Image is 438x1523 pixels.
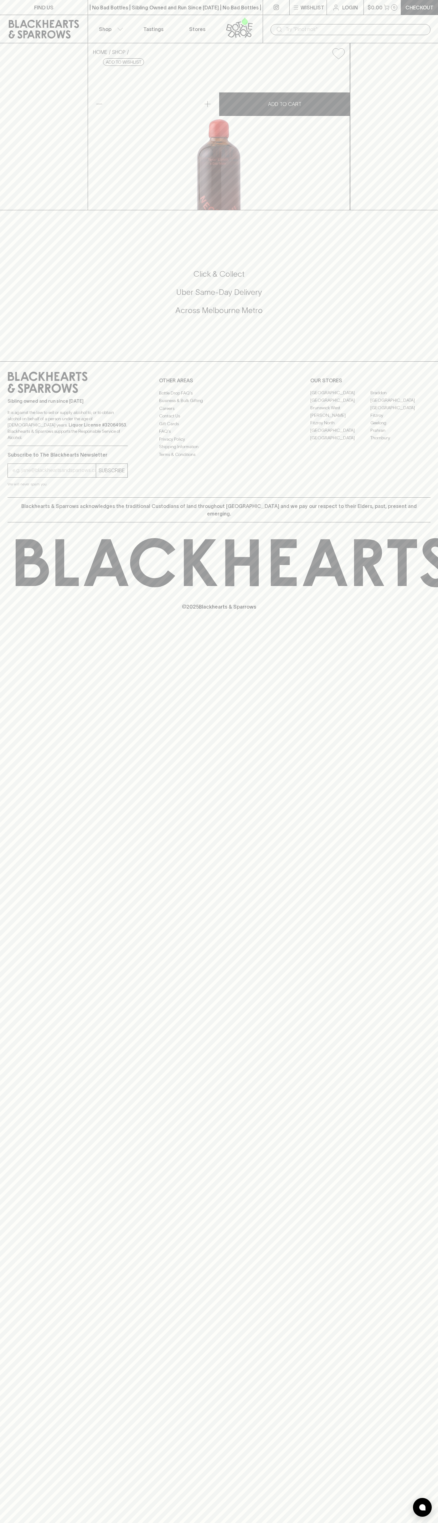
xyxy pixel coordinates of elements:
[159,443,279,451] a: Shipping Information
[96,464,127,477] button: SUBSCRIBE
[310,419,370,427] a: Fitzroy North
[370,397,430,404] a: [GEOGRAPHIC_DATA]
[13,465,96,475] input: e.g. jane@blackheartsandsparrows.com.au
[159,389,279,397] a: Bottle Drop FAQ's
[310,397,370,404] a: [GEOGRAPHIC_DATA]
[286,24,425,34] input: Try "Pinot noir"
[8,269,430,279] h5: Click & Collect
[368,4,383,11] p: $0.00
[310,389,370,397] a: [GEOGRAPHIC_DATA]
[175,15,219,43] a: Stores
[219,92,350,116] button: ADD TO CART
[131,15,175,43] a: Tastings
[370,412,430,419] a: Fitzroy
[370,389,430,397] a: Braddon
[99,467,125,474] p: SUBSCRIBE
[189,25,205,33] p: Stores
[8,451,128,458] p: Subscribe to The Blackhearts Newsletter
[88,15,132,43] button: Shop
[370,404,430,412] a: [GEOGRAPHIC_DATA]
[370,434,430,442] a: Thornbury
[159,451,279,458] a: Terms & Conditions
[88,64,350,210] img: 18530.png
[310,427,370,434] a: [GEOGRAPHIC_DATA]
[8,481,128,487] p: We will never spam you
[34,4,54,11] p: FIND US
[393,6,395,9] p: 0
[419,1504,425,1510] img: bubble-icon
[159,420,279,427] a: Gift Cards
[330,46,347,62] button: Add to wishlist
[301,4,324,11] p: Wishlist
[159,397,279,405] a: Business & Bulk Gifting
[310,434,370,442] a: [GEOGRAPHIC_DATA]
[159,428,279,435] a: FAQ's
[310,412,370,419] a: [PERSON_NAME]
[99,25,111,33] p: Shop
[69,422,126,427] strong: Liquor License #32064953
[8,409,128,441] p: It is against the law to sell or supply alcohol to, or to obtain alcohol on behalf of a person un...
[159,405,279,412] a: Careers
[112,49,126,55] a: SHOP
[8,305,430,316] h5: Across Melbourne Metro
[370,419,430,427] a: Geelong
[93,49,107,55] a: HOME
[8,244,430,349] div: Call to action block
[103,58,144,66] button: Add to wishlist
[12,502,426,517] p: Blackhearts & Sparrows acknowledges the traditional Custodians of land throughout [GEOGRAPHIC_DAT...
[8,287,430,297] h5: Uber Same-Day Delivery
[143,25,163,33] p: Tastings
[8,398,128,404] p: Sibling owned and run since [DATE]
[342,4,358,11] p: Login
[159,412,279,420] a: Contact Us
[310,377,430,384] p: OUR STORES
[268,100,301,108] p: ADD TO CART
[159,377,279,384] p: OTHER AREAS
[310,404,370,412] a: Brunswick West
[370,427,430,434] a: Prahran
[405,4,434,11] p: Checkout
[159,435,279,443] a: Privacy Policy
